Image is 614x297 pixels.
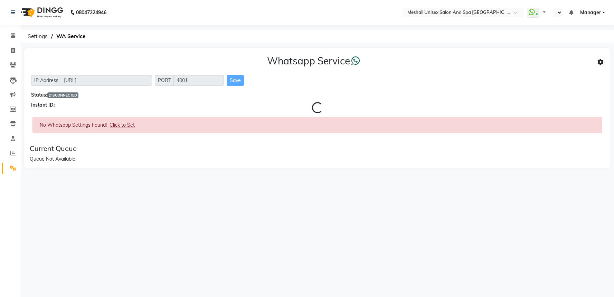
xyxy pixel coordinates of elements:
[47,92,78,98] span: DISCONNECTED
[40,122,107,128] span: No Whatsapp Settings Found!
[31,101,604,109] div: Instant ID:
[110,122,135,128] span: Click to Set
[53,30,89,43] span: WA Service
[24,30,51,43] span: Settings
[173,75,224,86] input: Sizing example input
[61,75,152,86] input: Sizing example input
[18,3,65,22] img: logo
[267,55,360,67] h3: Whatsapp Service
[30,155,605,163] div: Queue Not Available
[155,75,174,86] span: PORT
[31,91,604,99] div: Status:
[30,144,605,153] div: Current Queue
[31,75,62,86] span: IP Address
[580,9,601,16] span: Manager
[76,3,106,22] b: 08047224946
